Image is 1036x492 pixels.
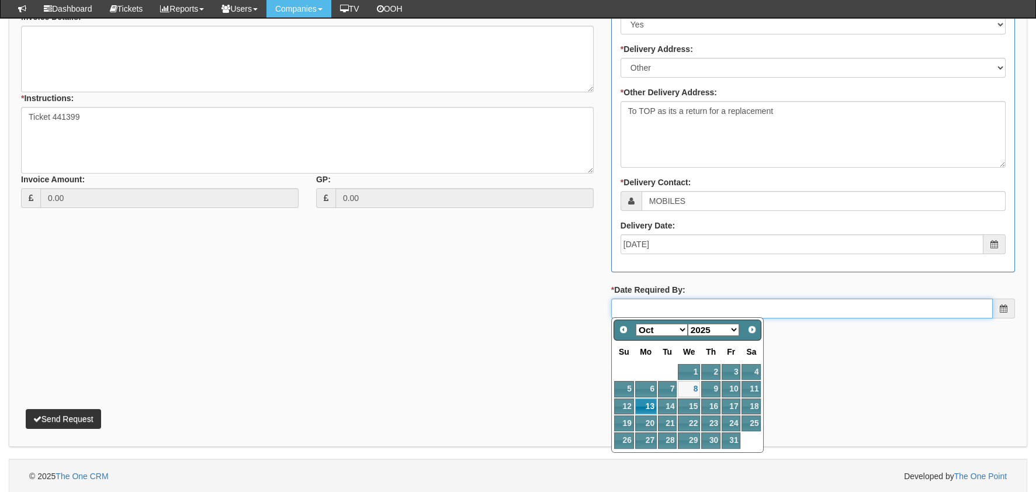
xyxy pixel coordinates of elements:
a: 19 [614,415,634,431]
a: 8 [678,381,700,397]
a: 11 [742,381,761,397]
label: Invoice Amount: [21,174,85,185]
a: 3 [722,364,740,380]
a: Next [744,321,760,338]
span: © 2025 [29,472,109,481]
span: Saturday [746,347,756,356]
span: Friday [727,347,735,356]
a: 28 [658,432,677,448]
a: 9 [701,381,720,397]
span: Next [747,325,757,334]
span: Thursday [706,347,716,356]
a: 21 [658,415,677,431]
a: 20 [635,415,657,431]
a: 18 [742,399,761,414]
a: 5 [614,381,634,397]
span: Monday [640,347,652,356]
a: 10 [722,381,740,397]
a: 16 [701,399,720,414]
a: 1 [678,364,700,380]
a: 15 [678,399,700,414]
a: 2 [701,364,720,380]
a: 26 [614,432,634,448]
a: The One CRM [56,472,108,481]
a: 13 [635,399,657,414]
button: Send Request [26,409,101,429]
a: 14 [658,399,677,414]
a: 30 [701,432,720,448]
label: Date Required By: [611,284,685,296]
a: The One Point [954,472,1007,481]
a: 29 [678,432,700,448]
a: 27 [635,432,657,448]
label: Delivery Contact: [621,176,691,188]
label: Other Delivery Address: [621,86,717,98]
a: 12 [614,399,634,414]
label: GP: [316,174,331,185]
a: 7 [658,381,677,397]
a: 25 [742,415,761,431]
label: Delivery Address: [621,43,693,55]
a: 24 [722,415,740,431]
span: Prev [619,325,628,334]
a: 31 [722,432,740,448]
a: 22 [678,415,700,431]
label: Delivery Date: [621,220,675,231]
a: 6 [635,381,657,397]
label: Instructions: [21,92,74,104]
a: 23 [701,415,720,431]
span: Wednesday [683,347,695,356]
a: Prev [615,321,632,338]
a: 4 [742,364,761,380]
span: Tuesday [663,347,672,356]
a: 17 [722,399,740,414]
span: Sunday [619,347,629,356]
span: Developed by [904,470,1007,482]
